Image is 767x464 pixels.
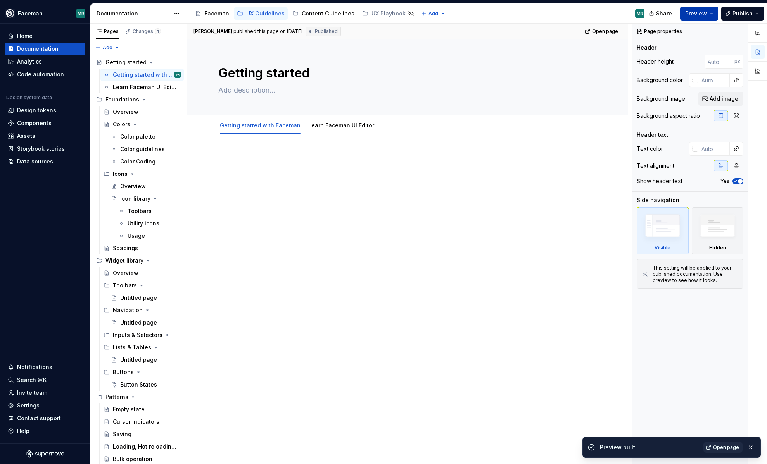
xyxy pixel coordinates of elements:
div: MR [176,71,180,79]
div: Toolbars [100,279,184,292]
button: Search ⌘K [5,374,85,386]
a: Overview [100,267,184,279]
button: Preview [680,7,718,21]
div: Navigation [100,304,184,316]
div: Bulk operation [113,455,152,463]
a: Home [5,30,85,42]
div: Overview [113,269,138,277]
span: Add [428,10,438,17]
div: Visible [637,207,689,254]
div: Cursor indicators [113,418,159,426]
div: Search ⌘K [17,376,47,384]
div: Hidden [709,245,726,251]
a: Content Guidelines [289,7,358,20]
a: Icon library [108,192,184,205]
div: Loading, Hot reloading & Caching [113,443,177,450]
div: Buttons [100,366,184,378]
input: Auto [698,142,730,156]
a: UX Guidelines [234,7,288,20]
div: Text color [637,145,663,153]
div: Pages [96,28,119,34]
div: Learn Faceman UI Editor [305,117,377,133]
button: Publish [721,7,764,21]
svg: Supernova Logo [26,450,64,458]
div: Hidden [692,207,744,254]
div: Icons [100,168,184,180]
span: Share [656,10,672,17]
span: Open page [592,28,618,34]
button: Help [5,425,85,437]
a: Usage [115,230,184,242]
textarea: Getting started [217,64,595,82]
div: Inputs & Selectors [113,331,162,339]
a: Learn Faceman UI Editor [100,81,184,93]
div: Side navigation [637,196,679,204]
a: Code automation [5,68,85,81]
a: Getting started [93,56,184,69]
div: Untitled page [120,294,157,302]
div: Buttons [113,368,134,376]
button: FacemanMR [2,5,88,22]
div: Toolbars [128,207,152,215]
div: Analytics [17,58,42,65]
div: Colors [113,120,130,128]
img: 87d06435-c97f-426c-aa5d-5eb8acd3d8b3.png [5,9,15,18]
span: Add image [710,95,738,103]
div: Patterns [105,393,128,401]
div: Widget library [93,254,184,267]
a: Storybook stories [5,143,85,155]
div: Button States [120,381,157,388]
button: Add [419,8,448,19]
a: Colors [100,118,184,131]
input: Auto [705,55,734,69]
div: Faceman [18,10,43,17]
div: Learn Faceman UI Editor [113,83,177,91]
div: Getting started with Faceman [217,117,304,133]
div: MR [78,10,84,17]
a: Getting started with FacemanMR [100,69,184,81]
button: Add [93,42,122,53]
a: Overview [100,106,184,118]
div: Documentation [17,45,59,53]
span: Open page [713,444,739,450]
a: Assets [5,130,85,142]
div: Getting started with Faceman [113,71,173,79]
a: Button States [108,378,184,391]
div: Background aspect ratio [637,112,700,120]
span: Published [315,28,338,34]
div: Header height [637,58,674,65]
div: Data sources [17,158,53,165]
div: Lists & Tables [100,341,184,354]
div: Usage [128,232,145,240]
div: Background color [637,76,683,84]
div: UX Playbook [371,10,406,17]
div: UX Guidelines [246,10,285,17]
a: Untitled page [108,316,184,329]
div: MR [637,10,643,17]
a: Saving [100,428,184,440]
a: Color Coding [108,155,184,168]
a: Invite team [5,387,85,399]
div: Assets [17,132,35,140]
a: UX Playbook [359,7,417,20]
div: Home [17,32,33,40]
div: Help [17,427,29,435]
a: Learn Faceman UI Editor [308,122,374,129]
a: Open page [582,26,622,37]
div: Page tree [192,6,417,21]
a: Toolbars [115,205,184,217]
div: Color Coding [120,158,155,165]
a: Cursor indicators [100,416,184,428]
a: Components [5,117,85,129]
div: Inputs & Selectors [100,329,184,341]
div: Untitled page [120,319,157,327]
input: Auto [698,73,730,87]
span: Add [103,45,112,51]
a: Overview [108,180,184,192]
div: Foundations [93,93,184,106]
div: Toolbars [113,282,137,289]
div: Storybook stories [17,145,65,153]
span: [PERSON_NAME] [193,28,232,34]
a: Documentation [5,43,85,55]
